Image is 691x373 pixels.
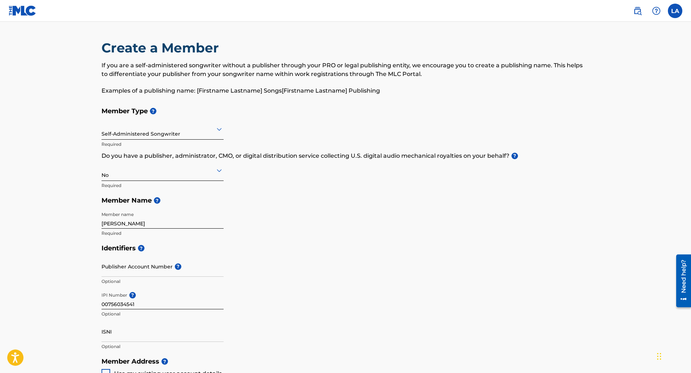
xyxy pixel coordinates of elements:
img: MLC Logo [9,5,36,16]
img: search [633,7,642,15]
iframe: Chat Widget [655,338,691,373]
div: Self-Administered Songwriter [102,120,224,138]
h5: Member Type [102,103,590,119]
div: Help [649,4,664,18]
span: ? [129,292,136,298]
h5: Identifiers [102,241,590,256]
iframe: Resource Center [671,251,691,310]
p: Required [102,230,224,237]
p: Required [102,141,224,148]
div: Drag [657,346,661,367]
p: Do you have a publisher, administrator, CMO, or digital distribution service collecting U.S. digi... [102,152,590,160]
p: Required [102,182,224,189]
h5: Member Name [102,193,590,208]
h2: Create a Member [102,40,223,56]
span: ? [138,245,144,251]
a: Public Search [630,4,645,18]
p: Optional [102,343,224,350]
span: ? [154,197,160,204]
span: ? [175,263,181,270]
div: User Menu [668,4,682,18]
span: ? [511,153,518,159]
span: ? [161,358,168,365]
h5: Member Address [102,354,590,369]
div: No [102,161,224,179]
p: Optional [102,311,224,317]
img: help [652,7,661,15]
span: ? [150,108,156,114]
p: Optional [102,278,224,285]
p: If you are a self-administered songwriter without a publisher through your PRO or legal publishin... [102,61,590,79]
p: Examples of a publishing name: [Firstname Lastname] Songs[Firstname Lastname] Publishing [102,86,590,95]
